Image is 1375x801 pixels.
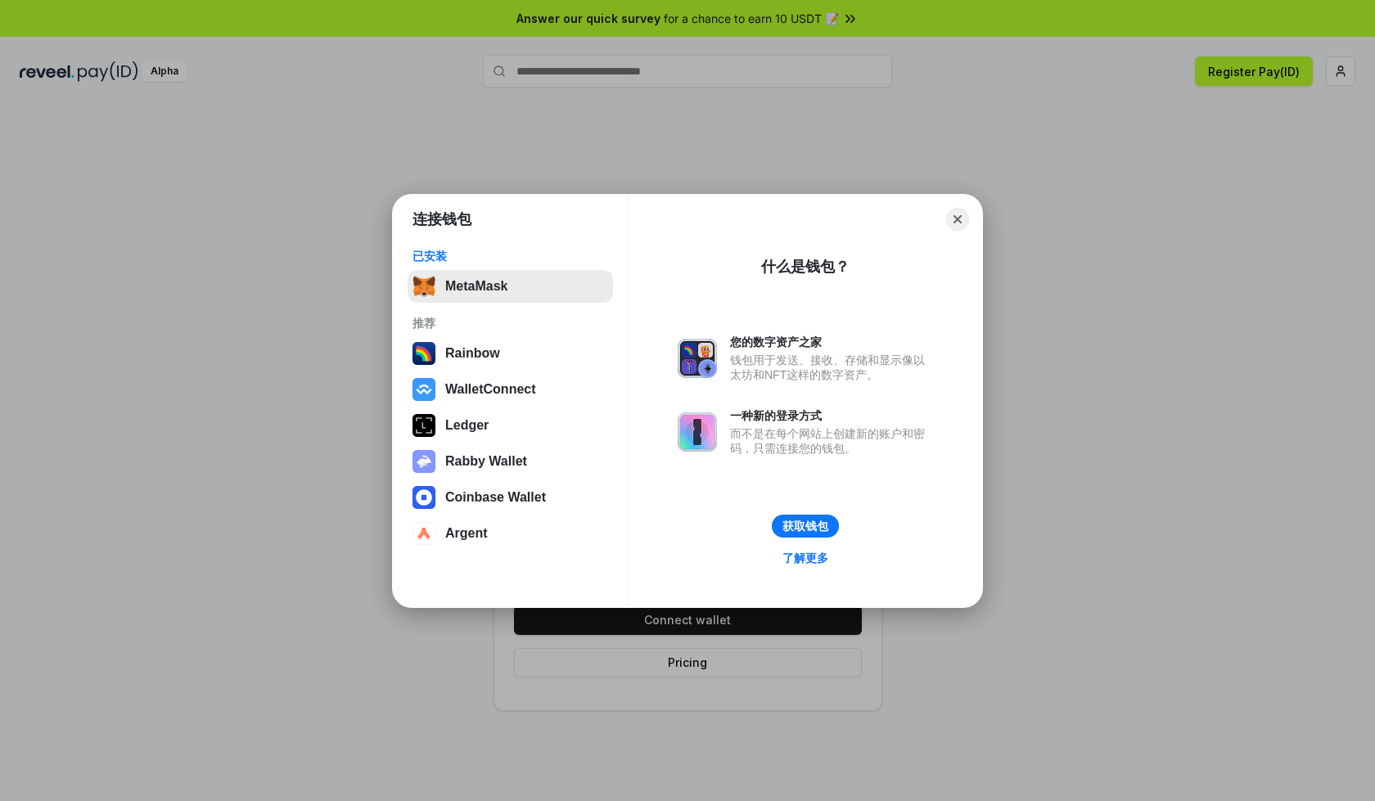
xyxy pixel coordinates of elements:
[445,490,546,505] div: Coinbase Wallet
[678,412,717,452] img: svg+xml,%3Csvg%20xmlns%3D%22http%3A%2F%2Fwww.w3.org%2F2000%2Fsvg%22%20fill%3D%22none%22%20viewBox...
[408,409,613,442] button: Ledger
[730,353,933,382] div: 钱包用于发送、接收、存储和显示像以太坊和NFT这样的数字资产。
[412,342,435,365] img: svg+xml,%3Csvg%20width%3D%22120%22%20height%3D%22120%22%20viewBox%3D%220%200%20120%20120%22%20fil...
[946,208,969,231] button: Close
[408,373,613,406] button: WalletConnect
[445,279,507,294] div: MetaMask
[408,517,613,550] button: Argent
[412,450,435,473] img: svg+xml,%3Csvg%20xmlns%3D%22http%3A%2F%2Fwww.w3.org%2F2000%2Fsvg%22%20fill%3D%22none%22%20viewBox...
[412,316,608,331] div: 推荐
[678,339,717,378] img: svg+xml,%3Csvg%20xmlns%3D%22http%3A%2F%2Fwww.w3.org%2F2000%2Fsvg%22%20fill%3D%22none%22%20viewBox...
[730,335,933,349] div: 您的数字资产之家
[782,551,828,565] div: 了解更多
[408,270,613,303] button: MetaMask
[408,445,613,478] button: Rabby Wallet
[445,454,527,469] div: Rabby Wallet
[412,486,435,509] img: svg+xml,%3Csvg%20width%3D%2228%22%20height%3D%2228%22%20viewBox%3D%220%200%2028%2028%22%20fill%3D...
[773,547,838,569] a: 了解更多
[730,426,933,456] div: 而不是在每个网站上创建新的账户和密码，只需连接您的钱包。
[782,519,828,533] div: 获取钱包
[412,209,471,229] h1: 连接钱包
[445,382,536,397] div: WalletConnect
[772,515,839,538] button: 获取钱包
[445,346,500,361] div: Rainbow
[412,378,435,401] img: svg+xml,%3Csvg%20width%3D%2228%22%20height%3D%2228%22%20viewBox%3D%220%200%2028%2028%22%20fill%3D...
[408,337,613,370] button: Rainbow
[408,481,613,514] button: Coinbase Wallet
[412,414,435,437] img: svg+xml,%3Csvg%20xmlns%3D%22http%3A%2F%2Fwww.w3.org%2F2000%2Fsvg%22%20width%3D%2228%22%20height%3...
[761,257,850,277] div: 什么是钱包？
[445,526,488,541] div: Argent
[445,418,489,433] div: Ledger
[412,522,435,545] img: svg+xml,%3Csvg%20width%3D%2228%22%20height%3D%2228%22%20viewBox%3D%220%200%2028%2028%22%20fill%3D...
[412,249,608,263] div: 已安装
[412,275,435,298] img: svg+xml,%3Csvg%20fill%3D%22none%22%20height%3D%2233%22%20viewBox%3D%220%200%2035%2033%22%20width%...
[730,408,933,423] div: 一种新的登录方式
